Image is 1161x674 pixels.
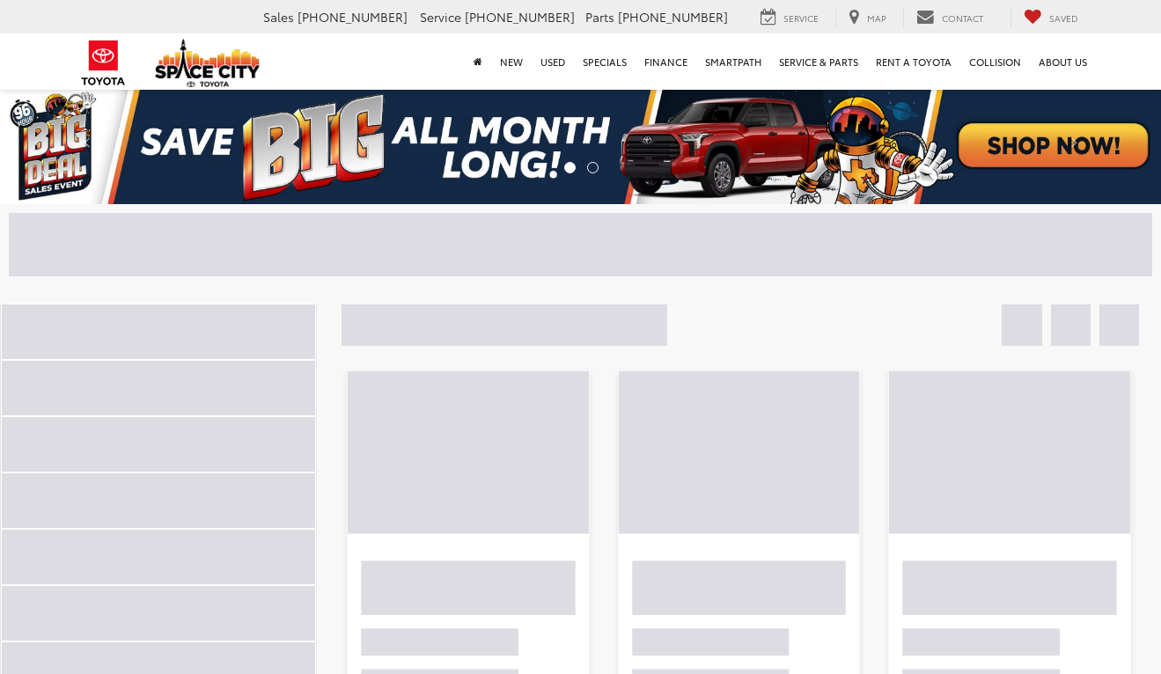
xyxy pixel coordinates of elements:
[636,33,696,90] a: Finance
[1030,33,1096,90] a: About Us
[867,33,960,90] a: Rent a Toyota
[155,39,261,87] img: Space City Toyota
[835,8,900,27] a: Map
[783,11,819,25] span: Service
[585,8,614,26] span: Parts
[1049,11,1078,25] span: Saved
[532,33,574,90] a: Used
[298,8,408,26] span: [PHONE_NUMBER]
[770,33,867,90] a: Service & Parts
[618,8,728,26] span: [PHONE_NUMBER]
[263,8,294,26] span: Sales
[942,11,983,25] span: Contact
[491,33,532,90] a: New
[420,8,461,26] span: Service
[696,33,770,90] a: SmartPath
[574,33,636,90] a: Specials
[903,8,996,27] a: Contact
[465,33,491,90] a: Home
[70,34,136,92] img: Toyota
[747,8,832,27] a: Service
[960,33,1030,90] a: Collision
[867,11,886,25] span: Map
[1010,8,1091,27] a: My Saved Vehicles
[465,8,575,26] span: [PHONE_NUMBER]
